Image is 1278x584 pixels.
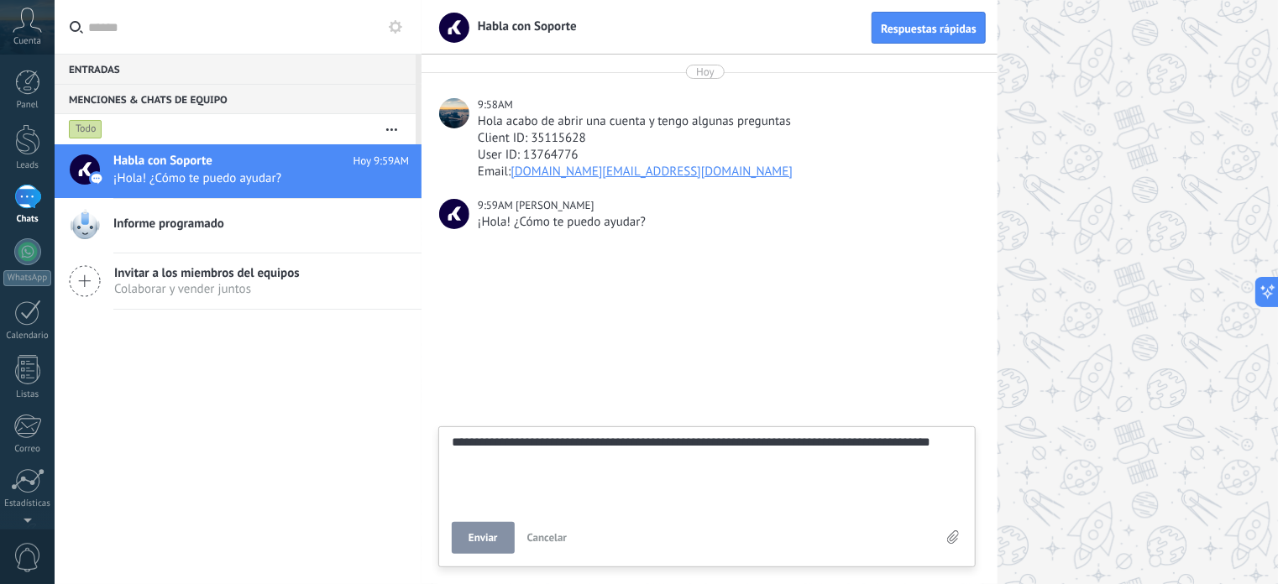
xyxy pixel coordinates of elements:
[439,199,469,229] span: Aldana D.
[114,281,300,297] span: Colaborar y vender juntos
[3,331,52,342] div: Calendario
[3,270,51,286] div: WhatsApp
[13,36,41,47] span: Cuenta
[3,100,52,111] div: Panel
[881,23,977,34] span: Respuestas rápidas
[521,522,574,554] button: Cancelar
[353,153,409,169] span: Hoy 9:59AM
[527,530,568,545] span: Cancelar
[872,12,986,44] button: Respuestas rápidas
[55,84,416,114] div: Menciones & Chats de equipo
[374,114,410,144] button: Más
[478,164,972,180] div: Email:
[55,144,422,198] a: Habla con Soporte Hoy 9:59AM ¡Hola! ¿Cómo te puedo ayudar?
[113,153,212,169] span: Habla con Soporte
[55,54,416,84] div: Entradas
[511,164,793,180] a: [DOMAIN_NAME][EMAIL_ADDRESS][DOMAIN_NAME]
[55,199,422,253] a: Informe programado
[478,197,516,214] div: 9:59AM
[3,389,52,400] div: Listas
[3,444,52,455] div: Correo
[478,214,972,231] div: ¡Hola! ¿Cómo te puedo ayudar?
[516,198,594,212] span: Aldana D.
[3,498,52,509] div: Estadísticas
[452,522,515,554] button: Enviar
[469,532,498,544] span: Enviar
[113,216,224,232] span: Informe programado
[114,265,300,281] span: Invitar a los miembros del equipos
[3,160,52,171] div: Leads
[113,170,377,186] span: ¡Hola! ¿Cómo te puedo ayudar?
[478,96,516,113] div: 9:58AM
[3,214,52,225] div: Chats
[478,113,972,130] div: Hola acabo de abrir una cuenta y tengo algunas preguntas
[69,119,102,139] div: Todo
[478,130,972,147] div: Client ID: 35115628
[478,147,972,164] div: User ID: 13764776
[468,18,577,34] span: Habla con Soporte
[696,65,715,79] div: Hoy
